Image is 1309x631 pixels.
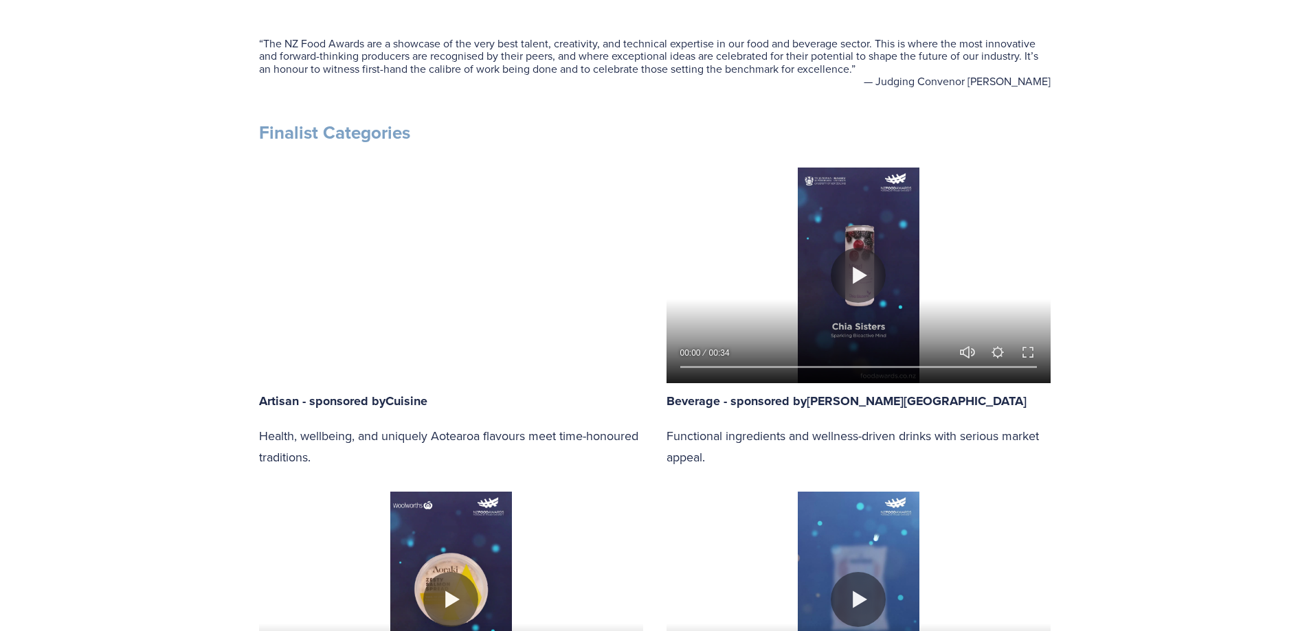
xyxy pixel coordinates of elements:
strong: Finalist Categories [259,119,410,146]
p: Health, wellbeing, and uniquely Aotearoa flavours meet time-honoured traditions. [259,425,643,468]
button: Play [831,572,886,627]
p: Functional ingredients and wellness-driven drinks with serious market appeal. [667,425,1051,468]
div: Duration [704,346,733,360]
button: Play [831,248,886,303]
input: Seek [680,363,1037,372]
button: Play [423,572,478,627]
strong: Beverage - sponsored by [667,392,807,410]
span: “ [259,36,263,51]
strong: Artisan - sponsored by [259,392,385,410]
strong: [PERSON_NAME][GEOGRAPHIC_DATA] [807,392,1027,410]
figcaption: — Judging Convenor [PERSON_NAME] [259,75,1051,87]
a: Cuisine [385,392,427,409]
a: [PERSON_NAME][GEOGRAPHIC_DATA] [807,392,1027,409]
strong: Cuisine [385,392,427,410]
blockquote: The NZ Food Awards are a showcase of the very best talent, creativity, and technical expertise in... [259,37,1051,75]
div: Current time [680,346,704,360]
span: ” [851,61,855,76]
